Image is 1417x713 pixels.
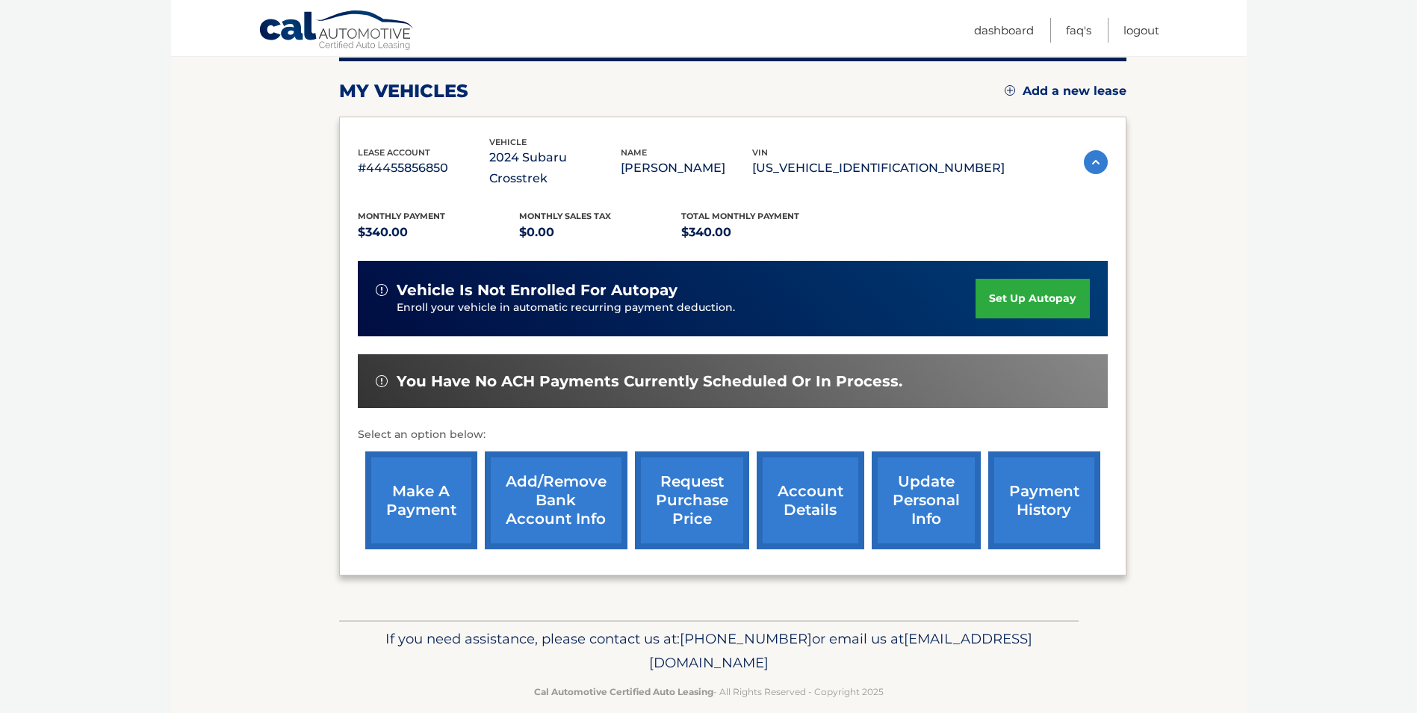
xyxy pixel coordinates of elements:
a: account details [757,451,864,549]
a: request purchase price [635,451,749,549]
p: If you need assistance, please contact us at: or email us at [349,627,1069,675]
p: - All Rights Reserved - Copyright 2025 [349,684,1069,700]
p: Select an option below: [358,426,1108,444]
span: lease account [358,147,430,158]
span: [PHONE_NUMBER] [680,630,812,647]
a: payment history [988,451,1100,549]
img: alert-white.svg [376,375,388,387]
a: update personal info [872,451,981,549]
a: Dashboard [974,18,1034,43]
p: [US_VEHICLE_IDENTIFICATION_NUMBER] [752,158,1005,179]
strong: Cal Automotive Certified Auto Leasing [534,686,713,697]
a: Cal Automotive [258,10,415,53]
a: Logout [1123,18,1159,43]
img: accordion-active.svg [1084,150,1108,174]
p: $340.00 [358,222,520,243]
span: vin [752,147,768,158]
p: $340.00 [681,222,843,243]
span: Monthly Payment [358,211,445,221]
p: 2024 Subaru Crosstrek [489,147,621,189]
a: set up autopay [976,279,1089,318]
a: Add a new lease [1005,84,1126,99]
span: vehicle is not enrolled for autopay [397,281,678,300]
span: You have no ACH payments currently scheduled or in process. [397,372,902,391]
a: make a payment [365,451,477,549]
p: Enroll your vehicle in automatic recurring payment deduction. [397,300,976,316]
h2: my vehicles [339,80,468,102]
span: vehicle [489,137,527,147]
p: $0.00 [519,222,681,243]
img: alert-white.svg [376,284,388,296]
p: [PERSON_NAME] [621,158,752,179]
p: #44455856850 [358,158,489,179]
span: name [621,147,647,158]
span: Monthly sales Tax [519,211,611,221]
a: FAQ's [1066,18,1091,43]
span: Total Monthly Payment [681,211,799,221]
a: Add/Remove bank account info [485,451,627,549]
span: [EMAIL_ADDRESS][DOMAIN_NAME] [649,630,1032,671]
img: add.svg [1005,85,1015,96]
